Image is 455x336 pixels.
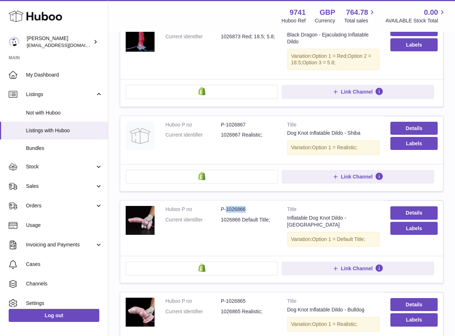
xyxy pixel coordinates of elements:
span: Orders [26,202,95,209]
span: Option 1 = Default Title; [312,236,365,242]
dt: Current identifier [165,308,221,315]
span: Not with Huboo [26,109,103,116]
button: Link Channel [282,170,434,184]
div: Dog Knot Inflatable Dildo - Bulldog [287,306,380,313]
strong: 9741 [290,8,306,17]
img: Black Dragon - Ejaculating Inflatable Dildo [126,23,155,52]
dt: Huboo P no [165,206,221,213]
div: Variation: [287,232,380,247]
dt: Huboo P no [165,298,221,305]
dt: Current identifier [165,132,221,138]
button: Link Channel [282,262,434,275]
div: Variation: [287,317,380,332]
button: Link Channel [282,85,434,99]
dd: 1026867 Realistic; [221,132,277,138]
span: Total sales [344,17,376,24]
span: Link Channel [341,265,373,272]
dd: P-1026867 [221,121,277,128]
img: shopify-small.png [198,172,206,180]
img: ajcmarketingltd@gmail.com [9,36,19,47]
img: shopify-small.png [198,263,206,272]
div: [PERSON_NAME] [27,35,92,49]
span: Option 1 = Realistic; [312,145,357,150]
span: Sales [26,183,95,190]
a: 764.78 Total sales [344,8,376,24]
dd: 1026866 Default Title; [221,216,277,223]
span: Option 3 = 5.8; [302,60,335,65]
span: Option 1 = Realistic; [312,321,357,327]
div: Currency [315,17,335,24]
span: Cases [26,261,103,268]
span: Option 2 = 18.5; [291,53,371,66]
div: Variation: [287,49,380,70]
span: 0.00 [424,8,438,17]
dd: 1026865 Realistic; [221,308,277,315]
span: Bundles [26,145,103,152]
div: Variation: [287,140,380,155]
strong: Title [287,121,380,130]
button: Labels [390,137,438,150]
span: Link Channel [341,173,373,180]
span: Stock [26,163,95,170]
span: Link Channel [341,89,373,95]
span: 764.78 [346,8,368,17]
dt: Current identifier [165,216,221,223]
img: Dog Knot Inflatable Dildo - Shiba [126,121,155,150]
span: Usage [26,222,103,229]
dt: Huboo P no [165,121,221,128]
a: Details [390,298,438,311]
a: Log out [9,309,99,322]
a: Details [390,206,438,219]
dd: P-1026866 [221,206,277,213]
div: Huboo Ref [282,17,306,24]
div: Dog Knot Inflatable Dildo - Shiba [287,130,380,137]
dt: Current identifier [165,33,221,40]
dd: P-1026865 [221,298,277,305]
div: Inflatable Dog Knot Dildo - [GEOGRAPHIC_DATA] [287,215,380,228]
a: 0.00 AVAILABLE Stock Total [385,8,446,24]
button: Labels [390,222,438,235]
strong: Title [287,206,380,215]
dd: 1026873 Red; 18.5; 5.8; [221,33,277,40]
span: AVAILABLE Stock Total [385,17,446,24]
strong: GBP [320,8,335,17]
span: Option 1 = Red; [312,53,347,59]
span: Settings [26,300,103,307]
img: Dog Knot Inflatable Dildo - Bulldog [126,298,155,327]
span: Channels [26,280,103,287]
img: Inflatable Dog Knot Dildo - Chihuahua [126,206,155,235]
button: Labels [390,313,438,326]
strong: Title [287,298,380,306]
span: Listings with Huboo [26,127,103,134]
img: shopify-small.png [198,87,206,95]
span: Invoicing and Payments [26,241,95,248]
span: [EMAIL_ADDRESS][DOMAIN_NAME] [27,42,106,48]
span: My Dashboard [26,72,103,78]
a: Details [390,122,438,135]
button: Labels [390,38,438,51]
div: Black Dragon - Ejaculating Inflatable Dildo [287,31,380,45]
span: Listings [26,91,95,98]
